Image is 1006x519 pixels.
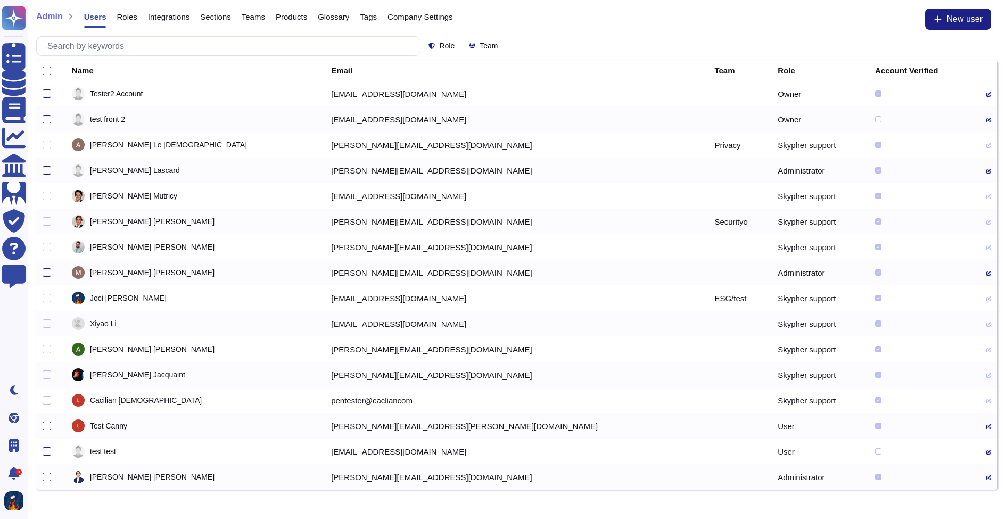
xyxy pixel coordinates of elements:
[325,209,708,234] td: [PERSON_NAME][EMAIL_ADDRESS][DOMAIN_NAME]
[72,164,85,177] img: user
[360,13,377,21] span: Tags
[42,37,420,55] input: Search by keywords
[90,448,116,455] span: test test
[72,266,85,279] img: user
[200,13,231,21] span: Sections
[325,260,708,285] td: [PERSON_NAME][EMAIL_ADDRESS][DOMAIN_NAME]
[72,394,85,407] img: user
[72,471,85,483] img: user
[72,419,85,432] img: user
[90,269,215,276] span: [PERSON_NAME] [PERSON_NAME]
[4,491,23,510] img: user
[117,13,137,21] span: Roles
[72,343,85,356] img: user
[708,209,771,234] td: Securityo
[946,15,983,23] span: New user
[771,158,869,183] td: Administrator
[325,234,708,260] td: [PERSON_NAME][EMAIL_ADDRESS][DOMAIN_NAME]
[325,439,708,464] td: [EMAIL_ADDRESS][DOMAIN_NAME]
[72,190,85,202] img: user
[771,464,869,490] td: Administrator
[72,241,85,253] img: user
[90,192,177,200] span: [PERSON_NAME] Mutricy
[325,81,708,106] td: [EMAIL_ADDRESS][DOMAIN_NAME]
[84,13,106,21] span: Users
[90,294,167,302] span: Joci [PERSON_NAME]
[90,116,125,123] span: test front 2
[771,362,869,388] td: Skypher support
[771,285,869,311] td: Skypher support
[325,311,708,336] td: [EMAIL_ADDRESS][DOMAIN_NAME]
[318,13,349,21] span: Glossary
[90,473,215,481] span: [PERSON_NAME] [PERSON_NAME]
[2,489,31,513] button: user
[72,368,85,381] img: user
[771,336,869,362] td: Skypher support
[771,183,869,209] td: Skypher support
[771,106,869,132] td: Owner
[72,215,85,228] img: user
[148,13,189,21] span: Integrations
[325,132,708,158] td: [PERSON_NAME][EMAIL_ADDRESS][DOMAIN_NAME]
[771,388,869,413] td: Skypher support
[72,113,85,126] img: user
[325,362,708,388] td: [PERSON_NAME][EMAIL_ADDRESS][DOMAIN_NAME]
[90,90,143,97] span: Tester2 Account
[387,13,453,21] span: Company Settings
[36,12,63,21] span: Admin
[90,397,202,404] span: Cacilian [DEMOGRAPHIC_DATA]
[90,320,117,327] span: Xiyao Li
[771,413,869,439] td: User
[72,87,85,100] img: user
[325,158,708,183] td: [PERSON_NAME][EMAIL_ADDRESS][DOMAIN_NAME]
[480,42,498,50] span: Team
[90,345,215,353] span: [PERSON_NAME] [PERSON_NAME]
[90,141,247,149] span: [PERSON_NAME] Le [DEMOGRAPHIC_DATA]
[72,317,85,330] img: user
[771,439,869,464] td: User
[325,413,708,439] td: [PERSON_NAME][EMAIL_ADDRESS][PERSON_NAME][DOMAIN_NAME]
[276,13,307,21] span: Products
[771,234,869,260] td: Skypher support
[771,311,869,336] td: Skypher support
[325,106,708,132] td: [EMAIL_ADDRESS][DOMAIN_NAME]
[771,132,869,158] td: Skypher support
[90,243,215,251] span: [PERSON_NAME] [PERSON_NAME]
[90,218,215,225] span: [PERSON_NAME] [PERSON_NAME]
[325,388,708,413] td: pentester@cacliancom
[72,292,85,304] img: user
[90,422,127,430] span: Test Canny
[708,285,771,311] td: ESG/test
[439,42,455,50] span: Role
[771,209,869,234] td: Skypher support
[90,371,185,378] span: [PERSON_NAME] Jacquaint
[325,336,708,362] td: [PERSON_NAME][EMAIL_ADDRESS][DOMAIN_NAME]
[925,9,991,30] button: New user
[72,445,85,458] img: user
[325,183,708,209] td: [EMAIL_ADDRESS][DOMAIN_NAME]
[72,138,85,151] img: user
[771,81,869,106] td: Owner
[90,167,180,174] span: [PERSON_NAME] Lascard
[325,464,708,490] td: [PERSON_NAME][EMAIL_ADDRESS][DOMAIN_NAME]
[325,285,708,311] td: [EMAIL_ADDRESS][DOMAIN_NAME]
[771,260,869,285] td: Administrator
[708,132,771,158] td: Privacy
[15,469,22,475] div: 9
[242,13,265,21] span: Teams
